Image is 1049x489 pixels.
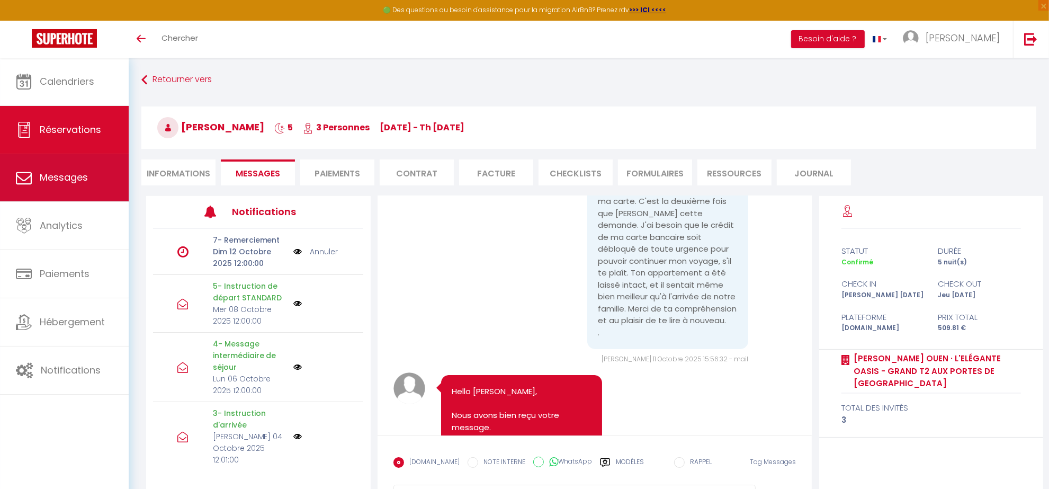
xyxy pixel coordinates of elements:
img: NO IMAGE [293,246,302,257]
div: 5 nuit(s) [931,257,1028,268]
a: >>> ICI <<<< [629,5,666,14]
li: Paiements [300,159,374,185]
span: Réservations [40,123,101,136]
div: Jeu [DATE] [931,290,1028,300]
li: Facture [459,159,533,185]
span: Chercher [162,32,198,43]
h3: Notifications [232,200,320,224]
span: [DATE] - Th [DATE] [380,121,464,134]
p: Dim 12 Octobre 2025 12:00:00 [213,246,286,269]
img: ... [903,30,919,46]
div: [PERSON_NAME] [DATE] [835,290,931,300]
span: Paiements [40,267,89,280]
label: RAPPEL [685,457,712,469]
a: Annuler [310,246,338,257]
img: Super Booking [32,29,97,48]
p: 3- Instruction d'arrivée [213,407,286,431]
li: Informations [141,159,216,185]
span: [PERSON_NAME] 11 Octobre 2025 15:56:32 - mail [602,354,748,363]
a: ... [PERSON_NAME] [895,21,1013,58]
label: WhatsApp [544,457,592,468]
div: [DOMAIN_NAME] [835,323,931,333]
p: [PERSON_NAME] 04 Octobre 2025 12:01:00 [213,431,286,466]
img: NO IMAGE [293,299,302,308]
li: FORMULAIRES [618,159,692,185]
span: Messages [236,167,280,180]
a: [PERSON_NAME] Ouen · L'Elégante Oasis - grand T2 aux portes de [GEOGRAPHIC_DATA] [850,352,1021,390]
a: Chercher [154,21,206,58]
label: Modèles [616,457,644,476]
a: Retourner vers [141,70,1036,90]
span: Tag Messages [750,457,796,466]
p: Mer 08 Octobre 2025 12:00:00 [213,304,286,327]
div: check out [931,278,1028,290]
p: Lun 06 Octobre 2025 12:00:00 [213,373,286,396]
div: check in [835,278,931,290]
div: Prix total [931,311,1028,324]
span: 5 [274,121,293,134]
p: 7- Remerciement [213,234,286,246]
li: Contrat [380,159,454,185]
img: avatar.png [393,372,425,404]
span: Confirmé [841,257,873,266]
p: 5- Instruction de départ STANDARD [213,280,286,304]
span: 3 Personnes [303,121,370,134]
img: NO IMAGE [293,432,302,441]
span: Notifications [41,363,101,377]
p: 4- Message intermédiaire de séjour [213,338,286,373]
div: 509.81 € [931,323,1028,333]
div: Plateforme [835,311,931,324]
div: 3 [841,414,1021,426]
li: Journal [777,159,851,185]
div: total des invités [841,402,1021,414]
button: Besoin d'aide ? [791,30,865,48]
span: Messages [40,171,88,184]
li: Ressources [697,159,772,185]
label: [DOMAIN_NAME] [404,457,460,469]
label: NOTE INTERNE [478,457,525,469]
div: statut [835,245,931,257]
span: Analytics [40,219,83,232]
span: Hébergement [40,315,105,328]
img: NO IMAGE [293,363,302,371]
span: Calendriers [40,75,94,88]
div: durée [931,245,1028,257]
li: CHECKLISTS [539,159,613,185]
img: logout [1024,32,1037,46]
pre: Bonjour, comment vas-tu ? Je suis en voyage à l'étranger (notre séjour chez toi n'était qu'une ét... [598,100,738,339]
span: [PERSON_NAME] [926,31,1000,45]
span: [PERSON_NAME] [157,120,264,134]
